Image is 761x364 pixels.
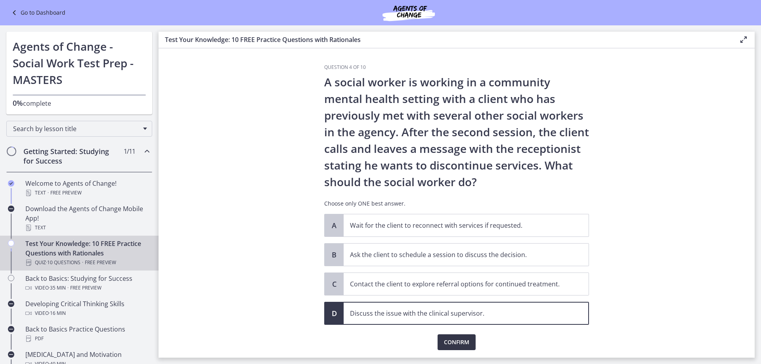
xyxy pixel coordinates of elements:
[13,124,139,133] span: Search by lesson title
[25,283,149,293] div: Video
[25,239,149,267] div: Test Your Knowledge: 10 FREE Practice Questions with Rationales
[70,283,101,293] span: Free preview
[438,334,476,350] button: Confirm
[361,3,456,22] img: Agents of Change
[329,309,339,318] span: D
[10,8,65,17] a: Go to Dashboard
[329,221,339,230] span: A
[8,180,14,187] i: Completed
[13,38,146,88] h1: Agents of Change - Social Work Test Prep - MASTERS
[444,337,469,347] span: Confirm
[67,283,69,293] span: ·
[329,250,339,259] span: B
[49,309,66,318] span: · 16 min
[25,299,149,318] div: Developing Critical Thinking Skills
[13,98,23,108] span: 0%
[324,200,589,208] p: Choose only ONE best answer.
[124,147,135,156] span: 1 / 11
[25,223,149,233] div: Text
[82,258,83,267] span: ·
[350,279,566,289] p: Contact the client to explore referral options for continued treatment.
[350,250,566,259] p: Ask the client to schedule a session to discuss the decision.
[25,188,149,198] div: Text
[13,98,146,108] p: complete
[50,188,82,198] span: Free preview
[25,204,149,233] div: Download the Agents of Change Mobile App!
[350,309,566,318] p: Discuss the issue with the clinical supervisor.
[6,121,152,137] div: Search by lesson title
[48,188,49,198] span: ·
[25,324,149,343] div: Back to Basics Practice Questions
[324,74,589,190] p: A social worker is working in a community mental health setting with a client who has previously ...
[324,64,589,71] h3: Question 4 of 10
[329,279,339,289] span: C
[25,179,149,198] div: Welcome to Agents of Change!
[85,258,116,267] span: Free preview
[23,147,120,166] h2: Getting Started: Studying for Success
[46,258,80,267] span: · 10 Questions
[25,274,149,293] div: Back to Basics: Studying for Success
[49,283,66,293] span: · 35 min
[25,309,149,318] div: Video
[25,334,149,343] div: PDF
[165,35,726,44] h3: Test Your Knowledge: 10 FREE Practice Questions with Rationales
[350,221,566,230] p: Wait for the client to reconnect with services if requested.
[25,258,149,267] div: Quiz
